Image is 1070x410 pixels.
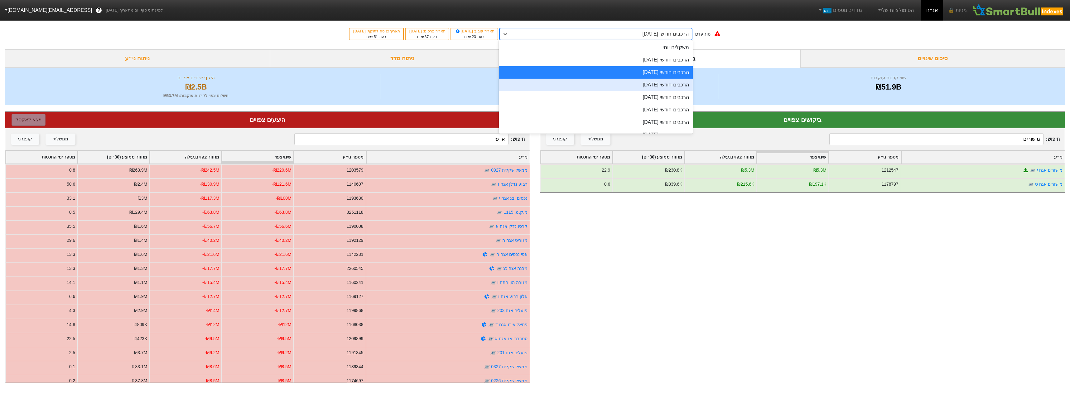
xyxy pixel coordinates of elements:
[489,251,495,258] img: tase link
[665,181,682,188] div: ₪339.6K
[346,223,363,230] div: 1190008
[274,209,291,216] div: -₪63.8M
[488,336,494,342] img: tase link
[69,349,75,356] div: 2.5
[685,151,756,164] div: Toggle SortBy
[497,308,528,313] a: פועלים אגח 203
[134,265,147,272] div: ₪1.3M
[374,35,378,39] span: 51
[497,280,528,285] a: מנורה הון התח ו
[6,151,77,164] div: Toggle SortBy
[502,238,528,243] a: מגוריט אגח ה
[1037,168,1063,173] a: מישורים אגח י
[602,167,610,173] div: 22.9
[346,195,363,202] div: 1193630
[129,167,147,173] div: ₪263.9M
[274,251,291,258] div: -₪21.6M
[737,181,754,188] div: ₪215.6K
[499,104,693,116] div: הרכבים חודשי [DATE]
[495,336,528,341] a: סטרברי אנ אגח א
[346,209,363,216] div: 8251118
[13,74,379,81] div: היקף שינויים צפויים
[202,223,219,230] div: -₪56.7M
[202,279,219,286] div: -₪15.4M
[276,195,291,202] div: -₪100M
[492,195,498,202] img: tase link
[823,8,831,13] span: חדש
[498,294,528,299] a: אלון רבוע אגח ו
[829,133,1043,145] input: 208 רשומות...
[97,6,101,15] span: ?
[69,307,75,314] div: 4.3
[274,223,291,230] div: -₪56.6M
[206,321,219,328] div: -₪12M
[665,167,682,173] div: ₪230.8K
[200,167,219,173] div: -₪242.5M
[346,335,363,342] div: 1209899
[205,335,219,342] div: -₪9.5M
[813,167,827,173] div: ₪5.3M
[67,251,75,258] div: 13.3
[205,364,219,370] div: -₪8.6M
[274,279,291,286] div: -₪15.4M
[129,209,147,216] div: ₪129.4M
[353,28,400,34] div: תאריך כניסה לתוקף :
[504,210,528,215] a: מ.ק.מ. 1115
[1035,182,1063,187] a: מישורים אגח ט
[490,350,496,356] img: tase link
[202,209,219,216] div: -₪63.8M
[13,93,379,99] div: תשלום צפוי לקרנות עוקבות : ₪63.7M
[272,181,291,188] div: -₪121.6M
[69,167,75,173] div: 0.8
[409,29,423,33] span: [DATE]
[495,322,528,327] a: פתאל אירו אגח ד
[11,134,39,145] button: קונצרני
[484,378,490,384] img: tase link
[499,129,693,141] div: הרכבים חודשי [DATE]
[132,364,147,370] div: ₪83.1M
[134,237,147,244] div: ₪1.4M
[69,293,75,300] div: 6.6
[346,307,363,314] div: 1199868
[346,181,363,188] div: 1140607
[67,237,75,244] div: 29.6
[881,167,898,173] div: 1212547
[720,74,1057,81] div: שווי קרנות עוקבות
[497,350,528,355] a: פועלים אגח 201
[134,321,147,328] div: ₪809K
[490,280,496,286] img: tase link
[503,266,528,271] a: מבנה אגח כג
[346,364,363,370] div: 1139344
[346,279,363,286] div: 1160241
[134,181,147,188] div: ₪2.4M
[488,322,494,328] img: tase link
[800,49,1066,68] div: סיכום שינויים
[134,223,147,230] div: ₪1.6M
[875,4,916,17] a: הסימולציות שלי
[491,378,528,383] a: ממשל שקלית 0226
[277,349,292,356] div: -₪9.2M
[972,4,1065,17] img: SmartBull
[53,136,68,143] div: ממשלתי
[546,134,574,145] button: קונצרני
[67,335,75,342] div: 22.5
[409,28,446,34] div: תאריך פרסום :
[499,196,528,201] a: נכסים ובנ אגח י
[200,181,219,188] div: -₪130.9M
[499,54,693,66] div: הרכבים חודשי [DATE]
[274,307,291,314] div: -₪12.7M
[588,136,603,143] div: ממשלתי
[815,4,865,17] a: מדדים נוספיםחדש
[106,7,163,13] span: לפי נתוני סוף יום מתאריך [DATE]
[353,29,367,33] span: [DATE]
[353,34,400,40] div: בעוד ימים
[69,209,75,216] div: 0.5
[693,31,711,37] div: סוג עדכון
[499,66,693,79] div: הרכבים חודשי [DATE]
[541,151,612,164] div: Toggle SortBy
[346,251,363,258] div: 1142231
[134,251,147,258] div: ₪1.6M
[202,251,219,258] div: -₪21.6M
[484,364,490,370] img: tase link
[270,49,535,68] div: ניתוח מדד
